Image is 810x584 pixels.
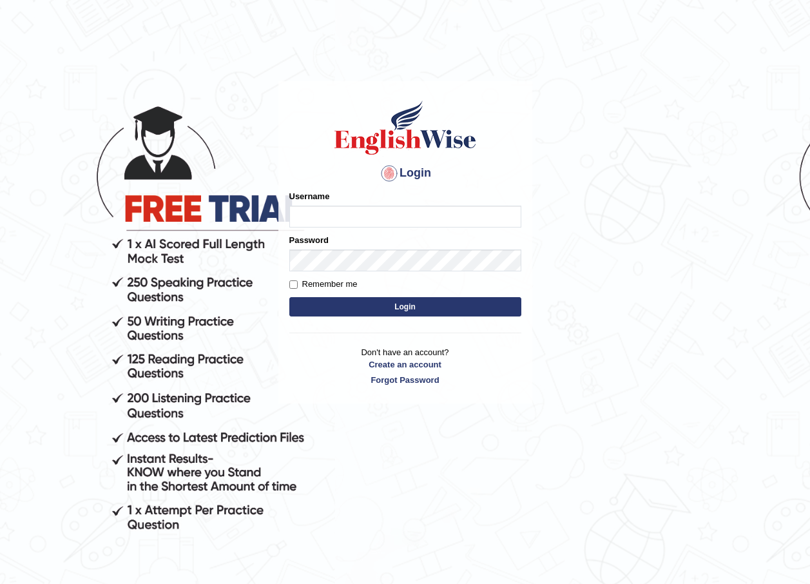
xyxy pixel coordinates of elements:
label: Username [289,190,330,202]
button: Login [289,297,521,316]
h4: Login [289,163,521,184]
img: Logo of English Wise sign in for intelligent practice with AI [332,99,479,157]
label: Remember me [289,278,358,291]
label: Password [289,234,329,246]
input: Remember me [289,280,298,289]
a: Create an account [289,358,521,371]
a: Forgot Password [289,374,521,386]
p: Don't have an account? [289,346,521,386]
